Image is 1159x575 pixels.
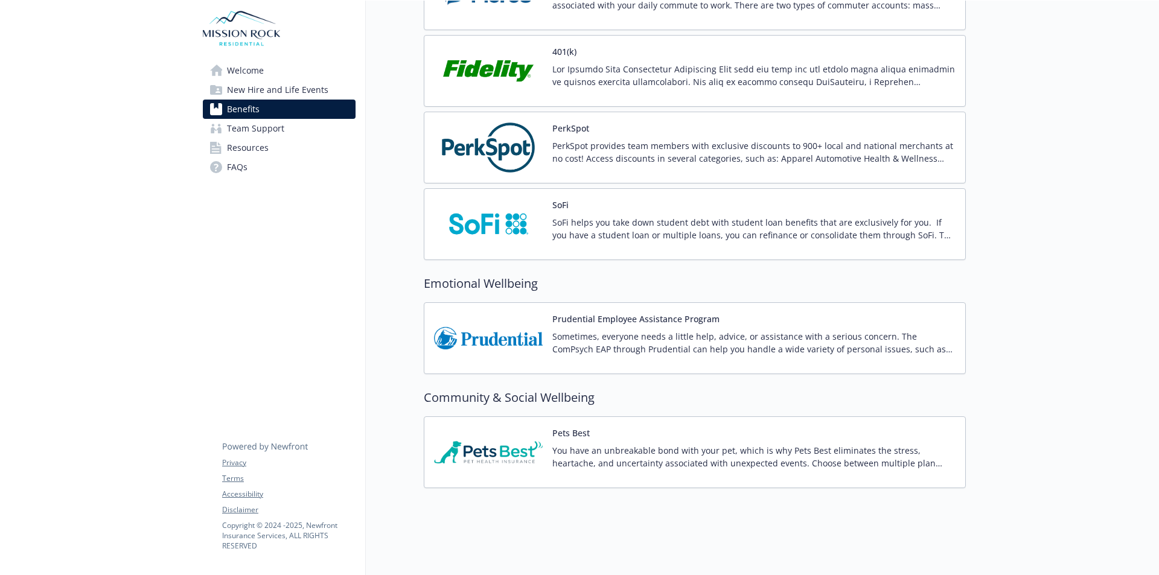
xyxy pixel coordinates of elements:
button: Pets Best [552,427,590,439]
p: SoFi helps you take down student debt with student loan benefits that are exclusively for you. If... [552,216,956,241]
span: New Hire and Life Events [227,80,328,100]
a: New Hire and Life Events [203,80,356,100]
span: Benefits [227,100,260,119]
a: Privacy [222,457,355,468]
p: Sometimes, everyone needs a little help, advice, or assistance with a serious concern. The ComPsy... [552,330,956,355]
button: 401(k) [552,45,576,58]
span: Resources [227,138,269,157]
a: FAQs [203,157,356,177]
a: Team Support [203,119,356,138]
button: Prudential Employee Assistance Program [552,313,720,325]
button: PerkSpot [552,122,589,135]
a: Accessibility [222,489,355,500]
a: Disclaimer [222,504,355,515]
img: PerkSpot carrier logo [434,122,543,173]
a: Welcome [203,61,356,80]
a: Resources [203,138,356,157]
img: Prudential Insurance Co of America carrier logo [434,313,543,364]
p: You have an unbreakable bond with your pet, which is why Pets Best eliminates the stress, heartac... [552,444,956,469]
span: FAQs [227,157,247,177]
img: Pets Best Insurance Services carrier logo [434,427,543,478]
span: Team Support [227,119,284,138]
h2: Community & Social Wellbeing [424,389,966,407]
p: Lor Ipsumdo Sita Consectetur Adipiscing Elit sedd eiu temp inc utl etdolo magna aliqua enimadmin ... [552,63,956,88]
h2: Emotional Wellbeing [424,275,966,293]
img: SoFi carrier logo [434,199,543,250]
a: Terms [222,473,355,484]
button: SoFi [552,199,569,211]
p: Copyright © 2024 - 2025 , Newfront Insurance Services, ALL RIGHTS RESERVED [222,520,355,551]
a: Benefits [203,100,356,119]
p: PerkSpot provides team members with exclusive discounts to 900+ local and national merchants at n... [552,139,956,165]
span: Welcome [227,61,264,80]
img: Fidelity Investments carrier logo [434,45,543,97]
